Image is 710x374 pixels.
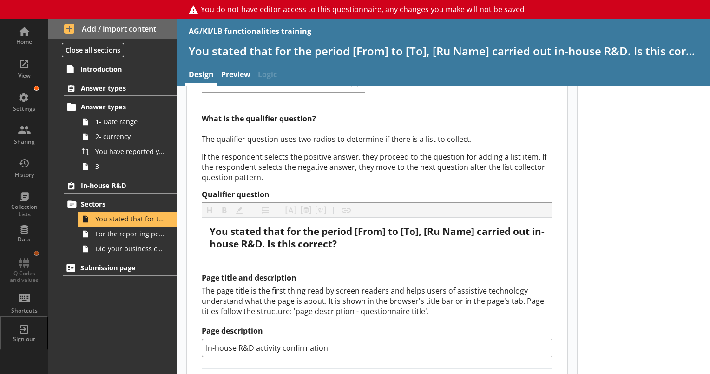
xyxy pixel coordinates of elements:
span: You stated that for the period [From] to [To], [Ru Name] carried out in-house R&D. Is this correct? [210,225,545,250]
div: The page title is the first thing read by screen readers and helps users of assistive technology ... [202,286,552,316]
a: In-house R&D [64,178,177,194]
div: Shortcuts [8,307,40,314]
label: Page description [202,326,552,336]
div: Sharing [8,138,40,146]
span: You stated that for the period [From] to [To], [Ru Name] carried out in-house R&D. Is this correct? [95,214,165,223]
span: Introduction [80,65,161,73]
h2: What is the qualifier question? [202,114,552,124]
li: In-house R&DSectorsYou stated that for the period [From] to [To], [Ru Name] carried out in-house ... [48,178,177,256]
div: Qualifier question [210,225,545,250]
span: 3 [95,162,165,171]
span: Answer types [81,102,161,111]
a: 2- currency [78,129,177,144]
a: You stated that for the period [From] to [To], [Ru Name] carried out in-house R&D. Is this correct? [78,212,177,227]
span: You have reported your business's gross non-capital expenditure on salaries and wages for civil R... [95,147,165,156]
li: SectorsYou stated that for the period [From] to [To], [Ru Name] carried out in-house R&D. Is this... [68,197,177,256]
a: Did your business carry out in-house R&D for any other product codes? [78,241,177,256]
a: Answer types [64,100,177,114]
div: AG/KI/LB functionalities training [189,26,311,36]
li: Answer typesAnswer types1- Date range2- currencyYou have reported your business's gross non-capit... [48,80,177,174]
a: For the reporting period, for which of the following product codes has your business carried out ... [78,227,177,241]
p: The qualifier question uses two radios to determine if there is a list to collect. [202,134,552,144]
a: You have reported your business's gross non-capital expenditure on salaries and wages for civil R... [78,144,177,159]
button: Close all sections [62,43,124,57]
div: Settings [8,105,40,113]
div: Collection Lists [8,203,40,218]
a: 1- Date range [78,114,177,129]
a: Introduction [63,61,177,76]
span: For the reporting period, for which of the following product codes has your business carried out ... [95,229,165,238]
a: Design [185,66,217,86]
p: If the respondent selects the positive answer, they proceed to the question for adding a list ite... [202,152,552,182]
span: 2- currency [95,132,165,141]
h1: You stated that for the period [From] to [To], [Ru Name] carried out in-house R&D. Is this correct? [189,44,699,58]
span: Submission page [80,263,161,272]
div: Home [8,38,40,46]
span: Did your business carry out in-house R&D for any other product codes? [95,244,165,253]
label: Qualifier question [202,190,552,200]
span: 24 [348,80,362,88]
div: History [8,171,40,179]
h2: Page title and description [202,273,552,283]
button: Add / import content [48,19,177,39]
a: Sectors [64,197,177,212]
span: 1- Date range [95,117,165,126]
span: Sectors [81,200,161,208]
a: Submission page [63,260,177,276]
div: Sign out [8,335,40,343]
span: Answer types [81,84,161,93]
a: 3 [78,159,177,174]
a: Answer types [64,80,177,96]
li: Answer types1- Date range2- currencyYou have reported your business's gross non-capital expenditu... [68,100,177,174]
span: Logic [254,66,281,86]
span: Add / import content [64,24,162,34]
div: Data [8,236,40,243]
span: In-house R&D [81,181,161,190]
div: View [8,72,40,80]
a: Preview [217,66,254,86]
